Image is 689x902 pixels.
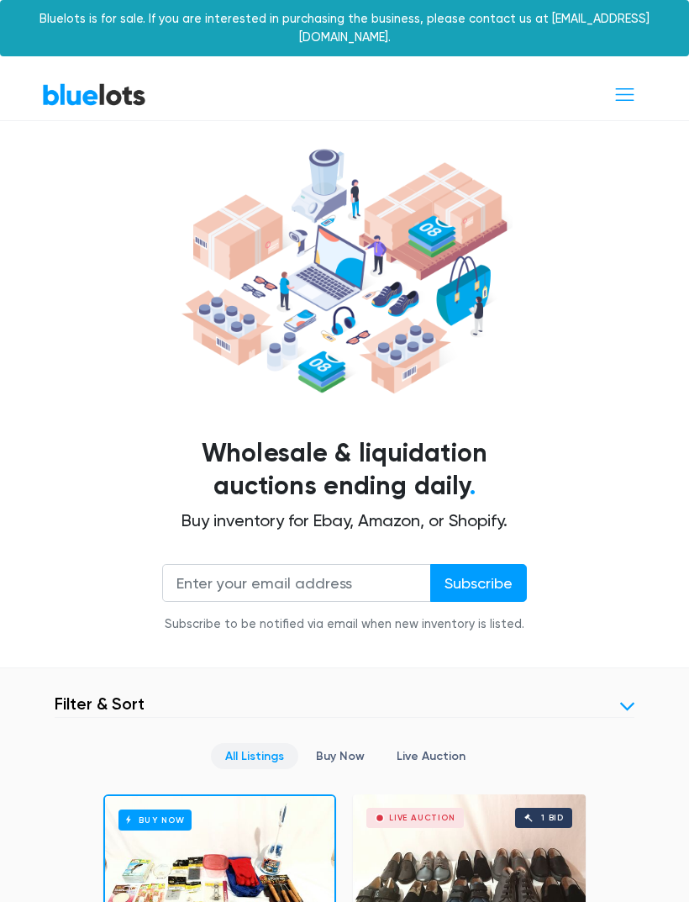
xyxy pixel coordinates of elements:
span: . [470,471,476,501]
div: Live Auction [389,814,455,822]
a: All Listings [211,743,298,769]
a: Buy Now [302,743,379,769]
h1: Wholesale & liquidation auctions ending daily [55,437,634,504]
img: hero-ee84e7d0318cb26816c560f6b4441b76977f77a177738b4e94f68c95b2b83dbb.png [176,142,513,400]
input: Enter your email address [162,564,431,602]
button: Toggle navigation [602,79,647,110]
h2: Buy inventory for Ebay, Amazon, or Shopify. [55,510,634,530]
a: Live Auction [382,743,480,769]
input: Subscribe [430,564,527,602]
a: BlueLots [42,82,146,107]
h6: Buy Now [118,810,192,831]
div: Subscribe to be notified via email when new inventory is listed. [162,615,527,634]
div: 1 bid [541,814,564,822]
h3: Filter & Sort [55,694,145,714]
